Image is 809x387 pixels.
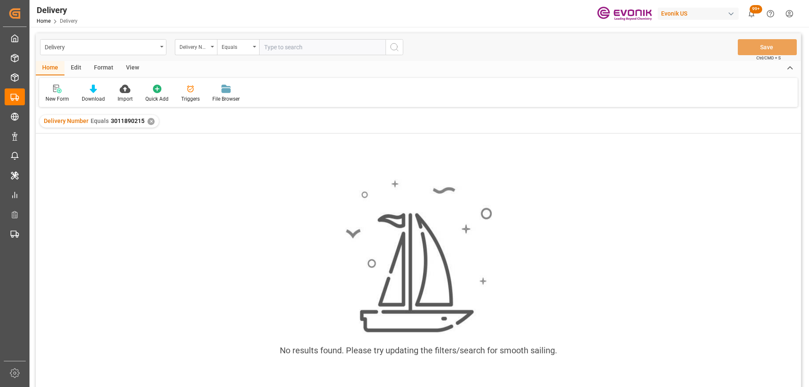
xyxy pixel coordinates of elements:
[345,179,492,334] img: smooth_sailing.jpeg
[179,41,208,51] div: Delivery Number
[750,5,762,13] span: 99+
[64,61,88,75] div: Edit
[756,55,781,61] span: Ctrl/CMD + S
[658,5,742,21] button: Evonik US
[259,39,386,55] input: Type to search
[280,344,557,357] div: No results found. Please try updating the filters/search for smooth sailing.
[658,8,739,20] div: Evonik US
[40,39,166,55] button: open menu
[37,4,78,16] div: Delivery
[44,117,88,124] span: Delivery Number
[147,118,155,125] div: ✕
[761,4,780,23] button: Help Center
[45,41,157,52] div: Delivery
[36,61,64,75] div: Home
[82,95,105,103] div: Download
[212,95,240,103] div: File Browser
[738,39,797,55] button: Save
[175,39,217,55] button: open menu
[222,41,250,51] div: Equals
[111,117,145,124] span: 3011890215
[46,95,69,103] div: New Form
[181,95,200,103] div: Triggers
[88,61,120,75] div: Format
[742,4,761,23] button: show 100 new notifications
[597,6,652,21] img: Evonik-brand-mark-Deep-Purple-RGB.jpeg_1700498283.jpeg
[145,95,169,103] div: Quick Add
[91,117,109,124] span: Equals
[217,39,259,55] button: open menu
[118,95,133,103] div: Import
[120,61,145,75] div: View
[386,39,403,55] button: search button
[37,18,51,24] a: Home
